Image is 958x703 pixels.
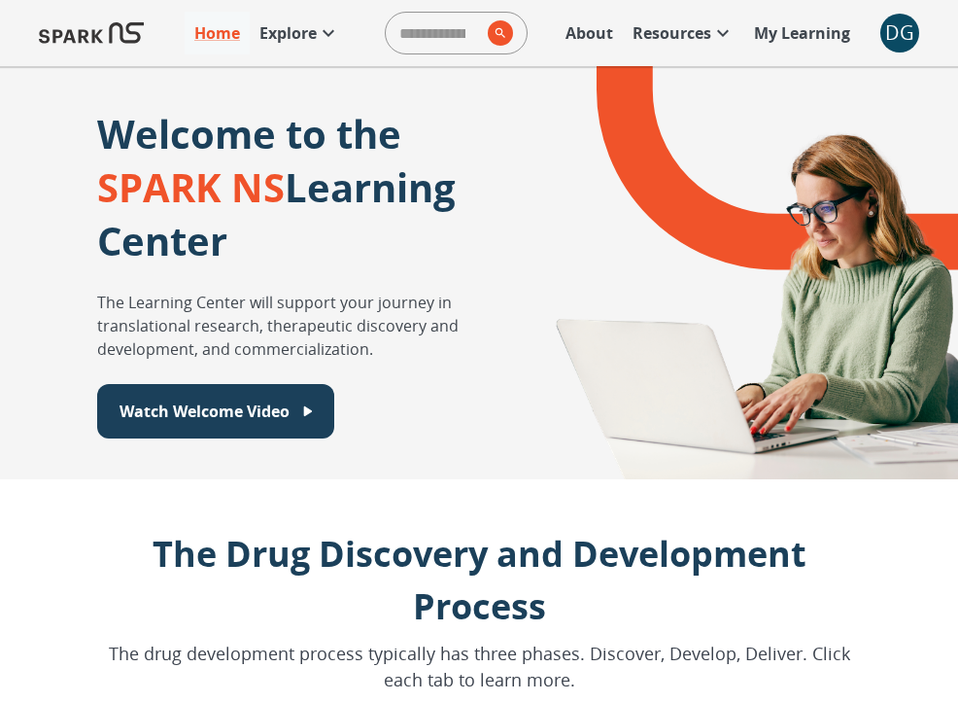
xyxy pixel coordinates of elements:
a: Explore [250,12,350,54]
a: Home [185,12,250,54]
p: Welcome to the Learning Center [97,107,528,267]
div: A montage of drug development icons and a SPARK NS logo design element [528,66,958,479]
p: About [565,21,613,45]
p: Watch Welcome Video [120,400,290,423]
button: Watch Welcome Video [97,384,334,439]
p: The Drug Discovery and Development Process [93,528,865,633]
img: Logo of SPARK at Stanford [39,10,144,56]
div: DG [880,14,919,53]
a: My Learning [744,12,861,54]
span: SPARK NS [97,160,285,214]
p: Home [194,21,240,45]
p: Resources [633,21,711,45]
button: search [480,13,513,53]
p: The drug development process typically has three phases. Discover, Develop, Deliver. Click each t... [93,641,865,693]
a: About [556,12,623,54]
p: My Learning [754,21,850,45]
p: The Learning Center will support your journey in translational research, therapeutic discovery an... [97,291,528,361]
button: account of current user [880,14,919,53]
p: Explore [259,21,317,45]
a: Resources [623,12,744,54]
